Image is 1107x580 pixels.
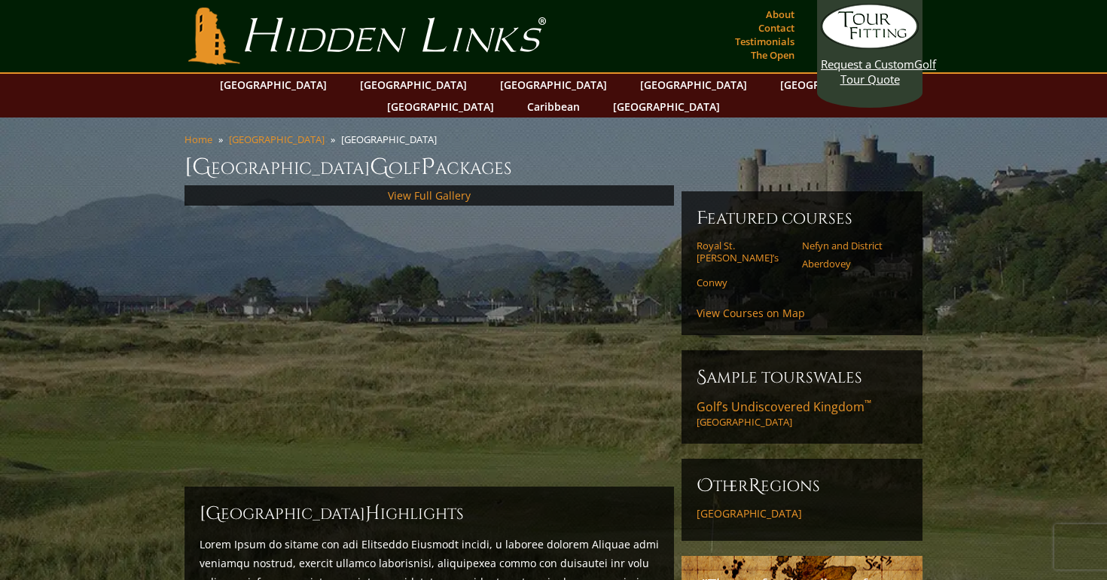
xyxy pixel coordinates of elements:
[865,397,871,410] sup: ™
[773,74,895,96] a: [GEOGRAPHIC_DATA]
[184,152,922,182] h1: [GEOGRAPHIC_DATA] olf ackages
[697,398,907,429] a: Golf’s Undiscovered Kingdom™[GEOGRAPHIC_DATA]
[802,240,898,252] a: Nefyn and District
[697,276,792,288] a: Conwy
[697,206,907,230] h6: Featured Courses
[749,474,761,498] span: R
[212,74,334,96] a: [GEOGRAPHIC_DATA]
[697,365,907,389] h6: Sample ToursWales
[731,31,798,52] a: Testimonials
[200,502,659,526] h2: [GEOGRAPHIC_DATA] ighlights
[747,44,798,66] a: The Open
[821,4,919,87] a: Request a CustomGolf Tour Quote
[520,96,587,118] a: Caribbean
[762,4,798,25] a: About
[633,74,755,96] a: [GEOGRAPHIC_DATA]
[341,133,443,146] li: [GEOGRAPHIC_DATA]
[697,398,871,415] span: Golf’s Undiscovered Kingdom
[229,133,325,146] a: [GEOGRAPHIC_DATA]
[370,152,389,182] span: G
[380,96,502,118] a: [GEOGRAPHIC_DATA]
[755,17,798,38] a: Contact
[697,474,713,498] span: O
[388,188,471,203] a: View Full Gallery
[697,474,907,498] h6: ther egions
[605,96,727,118] a: [GEOGRAPHIC_DATA]
[697,507,907,520] a: [GEOGRAPHIC_DATA]
[697,240,792,264] a: Royal St. [PERSON_NAME]’s
[365,502,380,526] span: H
[352,74,474,96] a: [GEOGRAPHIC_DATA]
[184,133,212,146] a: Home
[493,74,614,96] a: [GEOGRAPHIC_DATA]
[421,152,435,182] span: P
[802,258,898,270] a: Aberdovey
[821,56,914,72] span: Request a Custom
[697,306,805,320] a: View Courses on Map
